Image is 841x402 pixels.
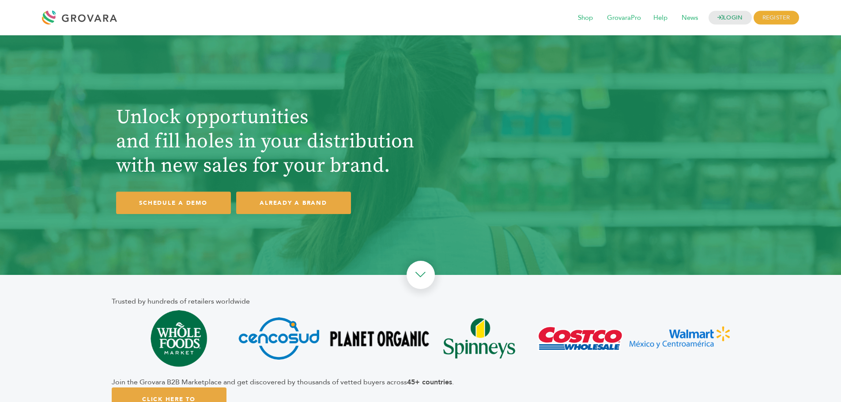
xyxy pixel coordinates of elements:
div: Join the Grovara B2B Marketplace and get discovered by thousands of vetted buyers across . [112,377,730,387]
h1: Unlock opportunities and fill holes in your distribution with new sales for your brand. [116,105,416,178]
a: GrovaraPro [601,13,647,23]
a: SCHEDULE A DEMO [116,192,231,214]
span: Help [647,10,674,26]
div: Trusted by hundreds of retailers worldwide [112,296,730,307]
span: REGISTER [754,11,799,25]
a: Help [647,13,674,23]
a: Shop [572,13,599,23]
a: News [675,13,704,23]
span: News [675,10,704,26]
a: LOGIN [709,11,752,25]
a: ALREADY A BRAND [236,192,351,214]
span: Shop [572,10,599,26]
b: 45+ countries [407,377,452,387]
span: GrovaraPro [601,10,647,26]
